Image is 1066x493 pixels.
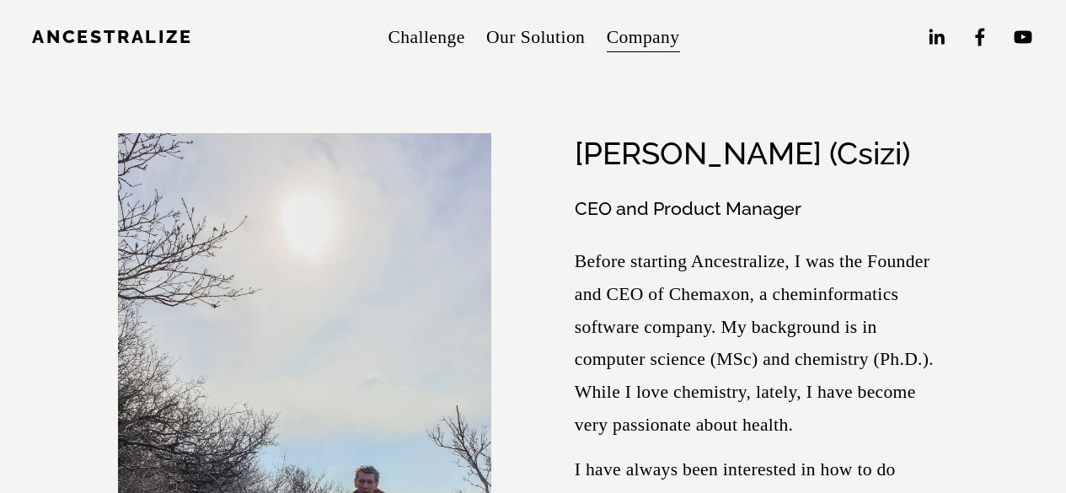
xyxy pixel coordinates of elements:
a: Ancestralize [32,26,193,47]
span: Company [607,21,680,54]
h3: CEO and Product Manager [575,196,948,222]
a: LinkedIn [925,26,947,48]
h2: [PERSON_NAME] (Csizi) [575,135,910,172]
p: Before starting Ancestralize, I was the Founder and CEO of Chemaxon, a cheminformatics software c... [575,245,948,442]
a: folder dropdown [607,19,680,56]
a: Facebook [969,26,991,48]
a: Challenge [388,19,464,56]
a: YouTube [1012,26,1034,48]
a: Our Solution [486,19,585,56]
